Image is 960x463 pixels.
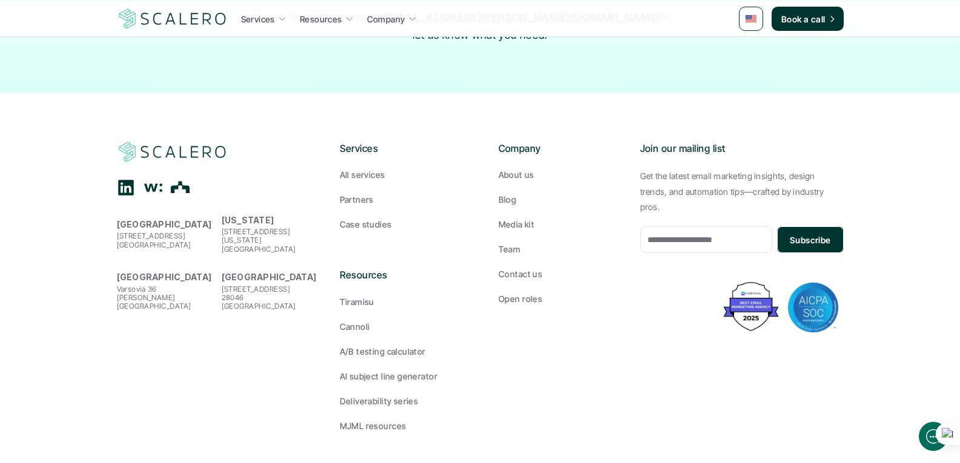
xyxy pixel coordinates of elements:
[498,168,621,181] a: About us
[919,422,948,451] iframe: gist-messenger-bubble-iframe
[171,178,190,197] div: The Org
[222,285,320,311] p: [STREET_ADDRESS] 28046 [GEOGRAPHIC_DATA]
[367,13,405,25] p: Company
[640,141,844,157] p: Join our mailing list
[241,13,275,25] p: Services
[340,345,462,358] a: A/B testing calculator
[340,141,462,157] p: Services
[340,218,392,231] p: Case studies
[144,179,162,197] div: Wellfound
[340,295,462,308] a: Tiramisu
[340,218,462,231] a: Case studies
[222,215,274,225] strong: [US_STATE]
[340,370,438,383] p: AI subject line generator
[117,140,228,163] img: Scalero company logo
[721,279,781,334] img: Best Email Marketing Agency 2025 - Recognized by Mailmodo
[498,243,621,255] a: Team
[340,193,374,206] p: Partners
[117,179,135,197] div: Linkedin
[498,268,621,280] a: Contact us
[498,292,542,305] p: Open roles
[772,7,844,31] a: Book a call
[117,7,228,30] img: Scalero company logo
[18,80,224,139] h2: Let us know if we can help with lifecycle marketing.
[117,232,216,249] p: [STREET_ADDRESS] [GEOGRAPHIC_DATA]
[117,8,228,30] a: Scalero company logo
[498,193,517,206] p: Blog
[340,168,385,181] p: All services
[340,320,370,333] p: Cannoli
[340,168,462,181] a: All services
[340,370,462,383] a: AI subject line generator
[340,419,406,432] p: MJML resources
[340,268,462,283] p: Resources
[640,168,844,214] p: Get the latest email marketing insights, design trends, and automation tips—crafted by industry p...
[340,395,419,407] p: Deliverability series
[498,168,534,181] p: About us
[498,268,542,280] p: Contact us
[777,226,843,253] button: Subscribe
[78,168,145,177] span: New conversation
[498,292,621,305] a: Open roles
[340,320,462,333] a: Cannoli
[300,13,342,25] p: Resources
[340,395,462,407] a: Deliverability series
[19,160,223,185] button: New conversation
[788,282,839,333] img: AICPA SOC badge
[340,419,462,432] a: MJML resources
[117,285,216,311] p: Varsovia 36 [PERSON_NAME] [GEOGRAPHIC_DATA]
[101,385,153,393] span: We run on Gist
[781,13,826,25] p: Book a call
[340,345,426,358] p: A/B testing calculator
[498,193,621,206] a: Blog
[117,141,228,163] a: Scalero company logo
[18,59,224,78] h1: Hi! Welcome to Scalero.
[498,243,521,255] p: Team
[498,218,535,231] p: Media kit
[340,295,374,308] p: Tiramisu
[117,272,212,282] strong: [GEOGRAPHIC_DATA]
[790,234,831,246] p: Subscribe
[117,219,212,229] strong: [GEOGRAPHIC_DATA]
[222,228,320,254] p: [STREET_ADDRESS] [US_STATE][GEOGRAPHIC_DATA]
[498,141,621,157] p: Company
[340,193,462,206] a: Partners
[222,272,317,282] strong: [GEOGRAPHIC_DATA]
[498,218,621,231] a: Media kit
